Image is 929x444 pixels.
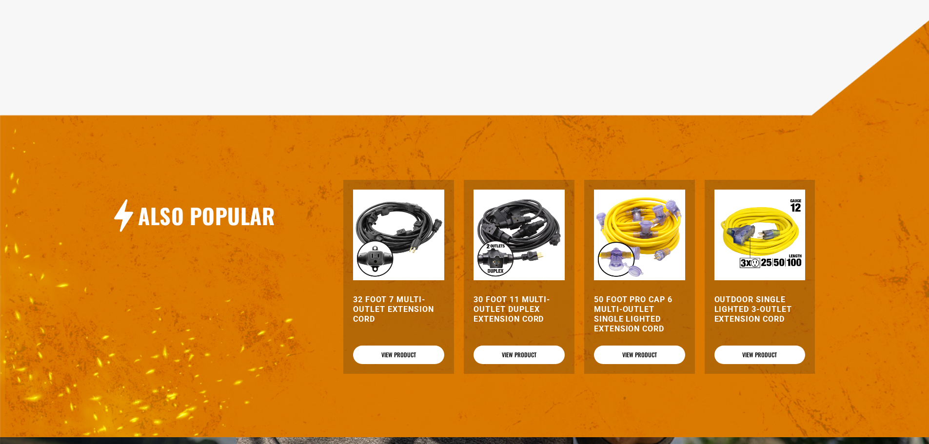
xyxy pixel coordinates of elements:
[594,346,685,364] a: View Product
[714,190,806,281] img: Outdoor Single Lighted 3-Outlet Extension Cord
[594,295,685,334] a: 50 Foot Pro Cap 6 Multi-Outlet Single Lighted Extension Cord
[474,346,565,364] a: View Product
[714,295,806,324] a: Outdoor Single Lighted 3-Outlet Extension Cord
[474,295,565,324] a: 30 Foot 11 Multi-Outlet Duplex Extension Cord
[353,295,444,324] a: 32 Foot 7 Multi-Outlet Extension Cord
[353,346,444,364] a: View Product
[594,190,685,281] img: yellow
[138,202,275,230] h2: Also Popular
[714,346,806,364] a: View Product
[353,190,444,281] img: black
[474,190,565,281] img: black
